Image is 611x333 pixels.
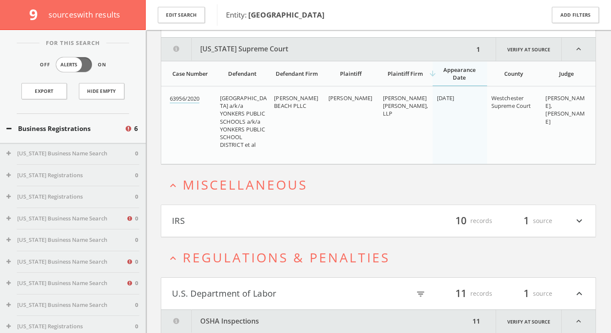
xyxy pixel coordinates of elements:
span: Westchester Supreme Court [491,94,531,110]
button: OSHA Inspections [161,310,470,333]
div: records [441,286,492,301]
span: Entity: [226,10,325,20]
div: Plaintiff [328,70,373,77]
button: Add Filters [552,7,599,24]
span: On [98,61,106,68]
i: filter_list [416,289,425,299]
button: Business Registrations [6,124,124,134]
button: [US_STATE] Business Name Search [6,149,135,158]
button: [US_STATE] Registrations [6,171,135,180]
button: U.S. Department of Labor [172,286,379,301]
span: Miscellaneous [183,176,307,193]
span: 0 [135,258,138,266]
span: 10 [451,213,470,228]
span: 0 [135,236,138,244]
span: 0 [135,279,138,288]
span: [PERSON_NAME] [PERSON_NAME], LLP [383,94,428,117]
i: expand_more [574,214,585,228]
span: [PERSON_NAME] [328,94,373,102]
div: Appearance Date [437,66,482,81]
span: [DATE] [437,94,454,102]
span: [PERSON_NAME] BEACH PLLC [274,94,318,110]
span: 9 [29,4,45,24]
span: 0 [135,322,138,331]
i: expand_less [167,253,179,264]
span: 0 [135,193,138,201]
div: 1 [474,38,483,61]
button: [US_STATE] Business Name Search [6,301,135,309]
button: [US_STATE] Supreme Court [161,38,474,61]
span: 6 [134,124,138,134]
a: Export [21,83,67,99]
span: 1 [520,213,533,228]
button: IRS [172,214,379,228]
i: arrow_downward [428,69,437,78]
div: Plaintiff Firm [383,70,428,77]
span: 0 [135,149,138,158]
div: records [441,214,492,228]
span: source s with results [48,9,120,20]
button: Edit Search [158,7,205,24]
div: 11 [470,310,483,333]
a: 63956/2020 [170,95,199,104]
button: [US_STATE] Registrations [6,193,135,201]
div: source [501,286,552,301]
span: 0 [135,214,138,223]
span: 0 [135,171,138,180]
span: [GEOGRAPHIC_DATA] a/k/a YONKERS PUBLIC SCHOOLS a/k/a YONKERS PUBLIC SCHOOL DISTRICT et al [220,94,267,149]
i: expand_less [562,310,596,333]
button: [US_STATE] Business Name Search [6,236,135,244]
div: Judge [545,70,587,77]
span: For This Search [39,39,106,48]
span: Off [40,61,50,68]
div: County [491,70,536,77]
span: [PERSON_NAME], [PERSON_NAME] [545,94,584,125]
i: expand_less [574,286,585,301]
button: [US_STATE] Business Name Search [6,258,126,266]
div: source [501,214,552,228]
b: [GEOGRAPHIC_DATA] [248,10,325,20]
div: Case Number [170,70,211,77]
div: grid [161,86,596,164]
button: [US_STATE] Business Name Search [6,279,126,288]
span: 1 [520,286,533,301]
span: Regulations & Penalties [183,249,390,266]
span: 0 [135,301,138,309]
button: Hide Empty [79,83,124,99]
a: Verify at source [496,310,562,333]
div: Defendant [220,70,265,77]
a: Verify at source [496,38,562,61]
span: 11 [451,286,470,301]
i: expand_less [562,38,596,61]
i: expand_less [167,180,179,191]
button: [US_STATE] Business Name Search [6,214,126,223]
button: [US_STATE] Registrations [6,322,135,331]
button: expand_lessRegulations & Penalties [167,250,596,265]
button: expand_lessMiscellaneous [167,178,596,192]
div: Defendant Firm [274,70,319,77]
